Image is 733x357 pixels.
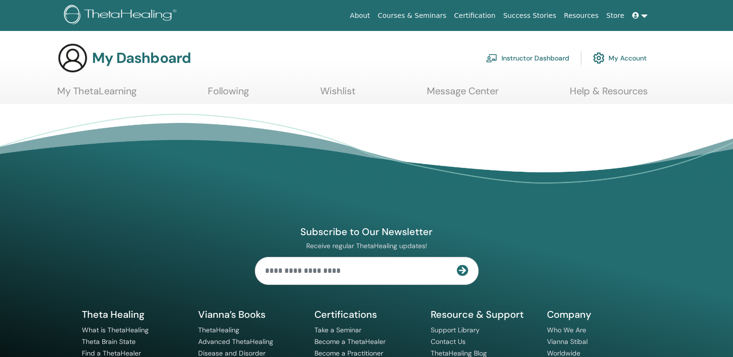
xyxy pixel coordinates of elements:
a: Success Stories [499,7,560,25]
a: Message Center [427,85,499,104]
a: Help & Resources [570,85,648,104]
img: generic-user-icon.jpg [57,43,88,74]
h4: Subscribe to Our Newsletter [255,225,479,238]
a: Support Library [431,326,480,334]
h3: My Dashboard [92,49,191,67]
img: logo.png [64,5,180,27]
h5: Company [547,308,652,321]
a: My ThetaLearning [57,85,137,104]
img: cog.svg [593,50,605,66]
a: Vianna Stibal [547,337,588,346]
a: Become a ThetaHealer [314,337,386,346]
a: Following [208,85,249,104]
h5: Certifications [314,308,419,321]
a: Store [603,7,628,25]
a: Courses & Seminars [374,7,451,25]
a: Take a Seminar [314,326,361,334]
h5: Vianna’s Books [198,308,303,321]
a: Instructor Dashboard [486,47,569,69]
a: Wishlist [320,85,356,104]
a: Certification [450,7,499,25]
a: Contact Us [431,337,466,346]
a: Advanced ThetaHealing [198,337,273,346]
a: My Account [593,47,647,69]
img: chalkboard-teacher.svg [486,54,498,62]
a: Theta Brain State [82,337,136,346]
a: Resources [560,7,603,25]
a: ThetaHealing [198,326,239,334]
h5: Resource & Support [431,308,535,321]
a: About [346,7,374,25]
a: Who We Are [547,326,586,334]
a: What is ThetaHealing [82,326,149,334]
h5: Theta Healing [82,308,187,321]
p: Receive regular ThetaHealing updates! [255,241,479,250]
